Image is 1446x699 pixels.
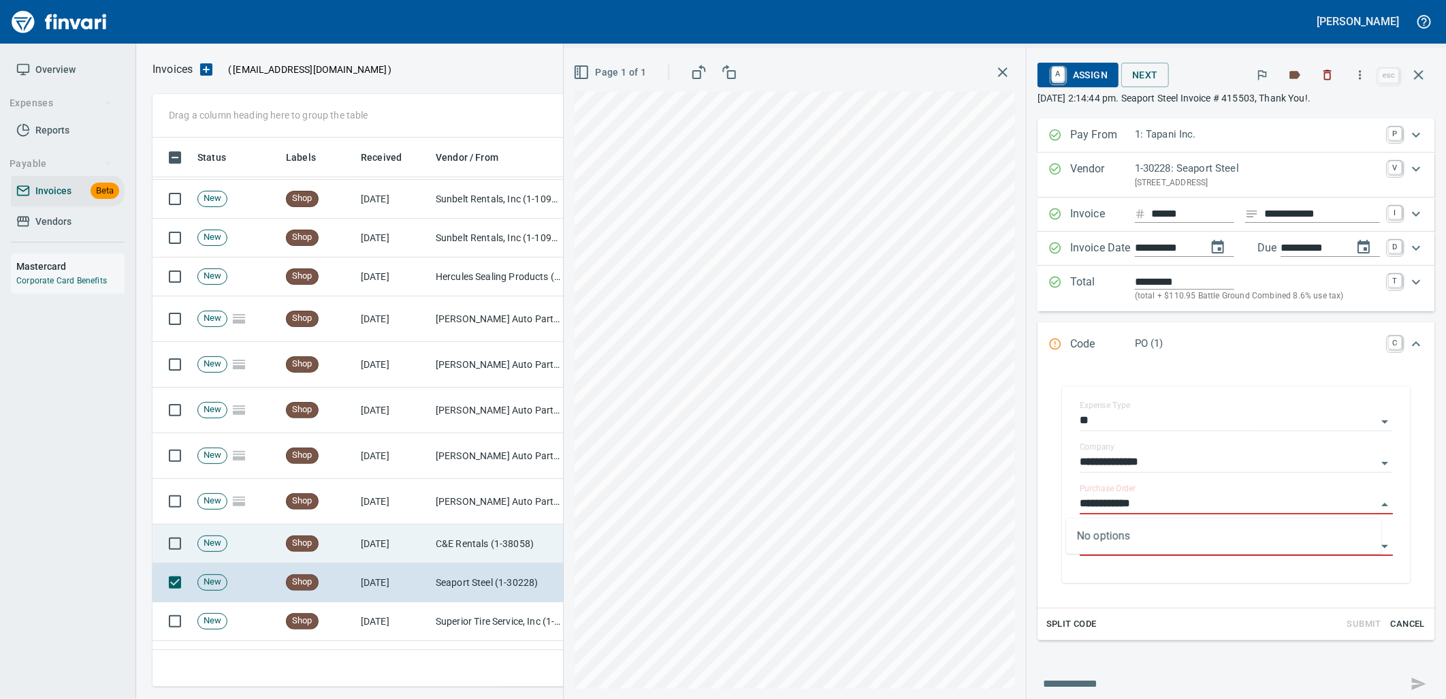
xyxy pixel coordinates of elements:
[1388,274,1402,288] a: T
[1121,63,1169,88] button: Next
[287,537,318,550] span: Shop
[355,563,430,602] td: [DATE]
[1038,119,1435,153] div: Expand
[227,403,251,414] span: Pages Split
[355,433,430,479] td: [DATE]
[1070,127,1135,144] p: Pay From
[287,358,318,371] span: Shop
[1038,322,1435,367] div: Expand
[198,403,227,416] span: New
[1135,336,1380,352] p: PO (1)
[355,296,430,342] td: [DATE]
[1038,232,1435,266] div: Expand
[576,64,646,81] span: Page 1 of 1
[1038,91,1435,105] p: [DATE] 2:14:44 pm. Seaport Steel Invoice # 415503, Thank You!.
[1135,127,1380,142] p: 1: Tapani Inc.
[1375,412,1394,431] button: Open
[355,525,430,563] td: [DATE]
[198,449,227,462] span: New
[11,115,125,146] a: Reports
[198,192,227,205] span: New
[430,433,566,479] td: [PERSON_NAME] Auto Parts (1-23030)
[11,206,125,237] a: Vendors
[197,149,226,166] span: Status
[1313,60,1343,90] button: Discard
[361,149,402,166] span: Received
[355,180,430,219] td: [DATE]
[227,495,251,506] span: Pages Split
[436,149,516,166] span: Vendor / From
[1388,336,1402,349] a: C
[1347,231,1380,264] button: change due date
[193,61,220,78] button: Upload an Invoice
[1388,161,1402,174] a: V
[287,576,318,589] span: Shop
[227,358,251,369] span: Pages Split
[198,312,227,325] span: New
[1048,63,1108,87] span: Assign
[287,403,318,416] span: Shop
[1280,60,1310,90] button: Labels
[430,296,566,342] td: [PERSON_NAME] Auto Parts (1-23030)
[1245,207,1259,221] svg: Invoice description
[1038,266,1435,311] div: Expand
[220,63,392,76] p: ( )
[430,258,566,296] td: Hercules Sealing Products (1-39727)
[1135,161,1380,176] p: 1-30228: Seaport Steel
[355,342,430,388] td: [DATE]
[1135,290,1380,303] p: (total + $110.95 Battle Ground Combined 8.6% use tax)
[10,155,112,172] span: Payable
[430,602,566,641] td: Superior Tire Service, Inc (1-10991)
[198,495,227,508] span: New
[1257,240,1322,256] p: Due
[355,388,430,433] td: [DATE]
[430,180,566,219] td: Sunbelt Rentals, Inc (1-10986)
[1070,240,1135,258] p: Invoice Date
[430,342,566,388] td: [PERSON_NAME] Auto Parts (1-23030)
[430,388,566,433] td: [PERSON_NAME] Auto Parts (1-23030)
[1080,402,1130,410] label: Expense Type
[10,95,112,112] span: Expenses
[1070,206,1135,223] p: Invoice
[231,63,388,76] span: [EMAIL_ADDRESS][DOMAIN_NAME]
[355,258,430,296] td: [DATE]
[227,312,251,323] span: Pages Split
[1070,161,1135,189] p: Vendor
[198,615,227,627] span: New
[1132,67,1158,84] span: Next
[287,312,318,325] span: Shop
[1043,614,1100,635] button: Split Code
[198,358,227,371] span: New
[198,576,227,589] span: New
[361,149,419,166] span: Received
[1038,198,1435,232] div: Expand
[355,602,430,641] td: [DATE]
[11,176,125,206] a: InvoicesBeta
[35,122,69,139] span: Reports
[571,60,652,85] button: Page 1 of 1
[1070,274,1135,303] p: Total
[8,5,110,38] img: Finvari
[1070,336,1135,354] p: Code
[1375,59,1435,91] span: Close invoice
[1202,231,1234,264] button: change date
[152,61,193,78] nav: breadcrumb
[1135,206,1146,222] svg: Invoice number
[430,219,566,258] td: Sunbelt Rentals, Inc (1-10986)
[16,259,125,274] h6: Mastercard
[355,479,430,525] td: [DATE]
[1038,367,1435,640] div: Expand
[1345,60,1375,90] button: More
[287,270,318,283] span: Shop
[1386,614,1430,635] button: Cancel
[227,449,251,460] span: Pages Split
[1375,537,1394,556] button: Open
[16,276,107,285] a: Corporate Card Benefits
[1317,14,1399,29] h5: [PERSON_NAME]
[198,270,227,283] span: New
[197,149,244,166] span: Status
[1247,60,1277,90] button: Flag
[430,525,566,563] td: C&E Rentals (1-38058)
[1080,444,1115,452] label: Company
